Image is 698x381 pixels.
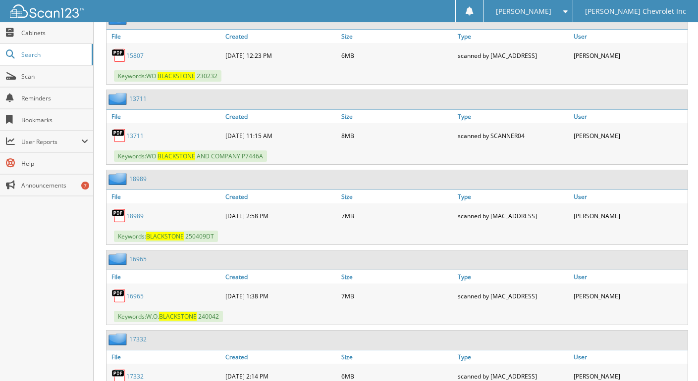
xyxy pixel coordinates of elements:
a: 17332 [129,335,147,343]
span: Search [21,50,87,59]
a: File [107,350,223,364]
div: scanned by [MAC_ADDRESS] [455,286,572,306]
img: folder2.png [108,333,129,345]
img: scan123-logo-white.svg [10,4,84,18]
a: 17332 [126,372,144,381]
img: folder2.png [108,93,129,105]
span: Keywords: W . O . 2 4 0 0 4 2 [114,311,223,322]
span: Announcements [21,181,88,190]
a: User [571,270,688,284]
a: File [107,190,223,203]
iframe: Chat Widget [648,333,698,381]
span: B L A C K S T O N E [158,152,195,160]
a: User [571,190,688,203]
img: PDF.png [111,48,126,63]
div: [PERSON_NAME] [571,46,688,65]
span: Keywords: 2 5 0 4 0 9 D T [114,231,218,242]
span: B L A C K S T O N E [146,232,184,240]
div: [PERSON_NAME] [571,206,688,226]
img: PDF.png [111,128,126,143]
div: [DATE] 1:38 PM [223,286,339,306]
span: Keywords: W O A N D C O M P A N Y P 7 4 4 6 A [114,150,267,162]
a: Type [455,190,572,203]
div: [PERSON_NAME] [571,126,688,145]
div: 8MB [339,126,455,145]
a: 13711 [129,95,147,103]
img: folder2.png [108,253,129,265]
div: [DATE] 12:23 PM [223,46,339,65]
div: [DATE] 11:15 AM [223,126,339,145]
a: Created [223,270,339,284]
a: User [571,350,688,364]
a: File [107,270,223,284]
a: Type [455,30,572,43]
span: [PERSON_NAME] [496,8,551,14]
img: folder2.png [108,173,129,185]
div: 7 [81,182,89,190]
a: Created [223,350,339,364]
div: scanned by [MAC_ADDRESS] [455,46,572,65]
span: Cabinets [21,29,88,37]
a: Created [223,110,339,123]
a: Created [223,30,339,43]
a: 16965 [126,292,144,300]
div: 7MB [339,286,455,306]
a: Type [455,350,572,364]
a: 16965 [129,255,147,263]
a: Created [223,190,339,203]
span: Scan [21,72,88,81]
div: [DATE] 2:58 PM [223,206,339,226]
a: Type [455,270,572,284]
span: Reminders [21,94,88,102]
a: User [571,110,688,123]
a: 15807 [126,51,144,60]
span: B L A C K S T O N E [158,72,195,80]
a: File [107,110,223,123]
a: Size [339,30,455,43]
div: scanned by [MAC_ADDRESS] [455,206,572,226]
a: File [107,30,223,43]
a: 13711 [126,132,144,140]
span: [PERSON_NAME] Chevrolet Inc [585,8,686,14]
span: Bookmarks [21,116,88,124]
span: Help [21,159,88,168]
span: B L A C K S T O N E [159,312,197,321]
a: 18989 [126,212,144,220]
a: User [571,30,688,43]
div: scanned by SCANNER04 [455,126,572,145]
a: Size [339,270,455,284]
a: Type [455,110,572,123]
span: Keywords: W O 2 3 0 2 3 2 [114,70,221,82]
div: [PERSON_NAME] [571,286,688,306]
img: PDF.png [111,208,126,223]
div: 7MB [339,206,455,226]
a: 18989 [129,175,147,183]
div: 6MB [339,46,455,65]
a: Size [339,110,455,123]
a: Size [339,190,455,203]
img: PDF.png [111,288,126,303]
a: Size [339,350,455,364]
span: User Reports [21,138,81,146]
